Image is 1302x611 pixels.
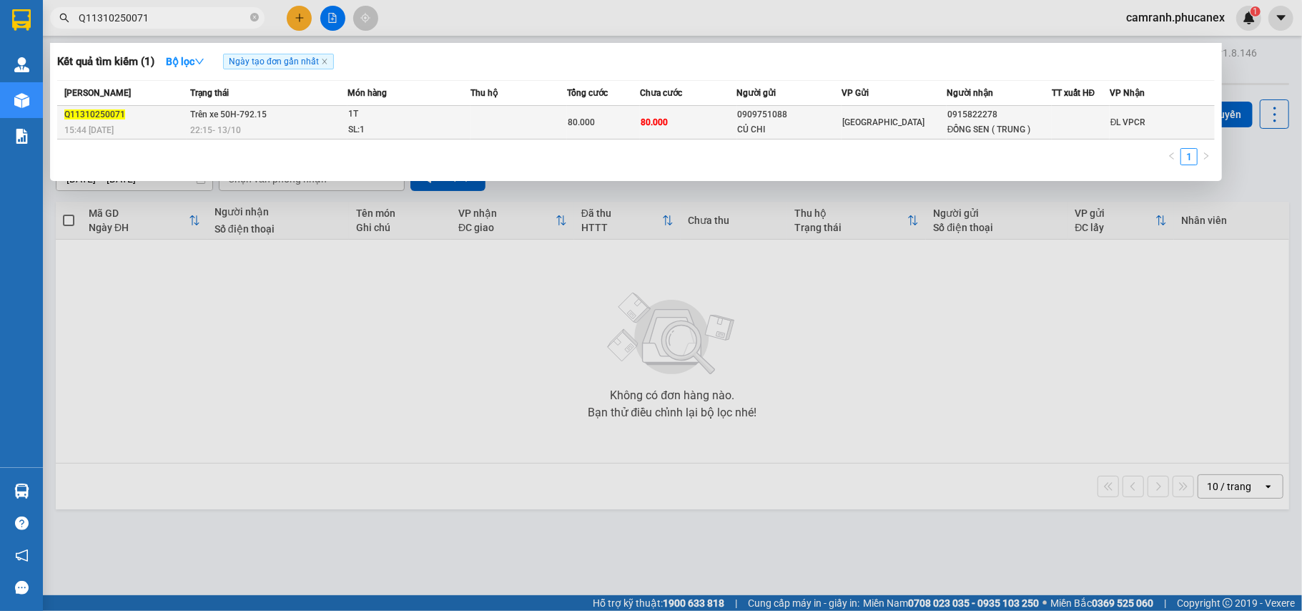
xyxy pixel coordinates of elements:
span: Món hàng [347,88,387,98]
span: Người gửi [737,88,776,98]
span: VP Nhận [1110,88,1145,98]
button: Bộ lọcdown [154,50,216,73]
div: SL: 1 [348,122,455,138]
span: Người nhận [947,88,993,98]
img: warehouse-icon [14,57,29,72]
button: right [1198,148,1215,165]
span: Chưa cước [640,88,682,98]
span: 80.000 [568,117,595,127]
img: logo-vxr [12,9,31,31]
div: CỦ CHI [738,122,842,137]
span: Trên xe 50H-792.15 [190,109,267,119]
span: 22:15 - 13/10 [190,125,241,135]
span: Ngày tạo đơn gần nhất [223,54,334,69]
span: [GEOGRAPHIC_DATA] [842,117,924,127]
span: 80.000 [641,117,668,127]
div: ĐỒNG SEN ( TRUNG ) [947,122,1051,137]
span: VP Gửi [842,88,869,98]
div: 0909751088 [738,107,842,122]
div: 1T [348,107,455,122]
span: Tổng cước [567,88,608,98]
img: warehouse-icon [14,484,29,499]
span: 15:44 [DATE] [64,125,114,135]
span: [PERSON_NAME] [64,88,131,98]
span: TT xuất HĐ [1052,88,1095,98]
span: Trạng thái [190,88,229,98]
span: question-circle [15,517,29,530]
span: ĐL VPCR [1110,117,1146,127]
span: Thu hộ [470,88,498,98]
span: close [321,58,328,65]
span: Q11310250071 [64,109,125,119]
strong: Bộ lọc [166,56,204,67]
span: notification [15,549,29,562]
span: search [59,13,69,23]
a: 1 [1181,149,1197,165]
li: Previous Page [1163,148,1180,165]
span: message [15,581,29,595]
img: warehouse-icon [14,93,29,108]
button: left [1163,148,1180,165]
input: Tìm tên, số ĐT hoặc mã đơn [79,10,247,26]
li: 1 [1180,148,1198,165]
span: down [194,57,204,67]
span: close-circle [250,11,259,25]
span: close-circle [250,13,259,21]
span: right [1202,152,1210,160]
img: solution-icon [14,129,29,144]
div: 0915822278 [947,107,1051,122]
h3: Kết quả tìm kiếm ( 1 ) [57,54,154,69]
span: left [1168,152,1176,160]
li: Next Page [1198,148,1215,165]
